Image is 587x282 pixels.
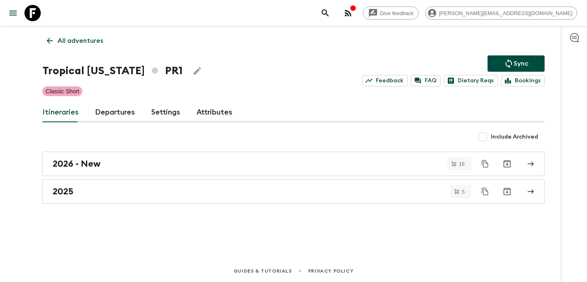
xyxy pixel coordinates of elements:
[5,5,21,21] button: menu
[196,103,232,122] a: Attributes
[499,183,515,200] button: Archive
[53,186,73,197] h2: 2025
[491,133,538,141] span: Include Archived
[151,103,180,122] a: Settings
[317,5,333,21] button: search adventures
[57,36,103,46] p: All adventures
[478,156,492,171] button: Duplicate
[362,75,408,86] a: Feedback
[234,267,292,275] a: Guides & Tutorials
[363,7,419,20] a: Give feedback
[444,75,498,86] a: Dietary Reqs
[478,184,492,199] button: Duplicate
[46,87,79,95] p: Classic Short
[435,10,577,16] span: [PERSON_NAME][EMAIL_ADDRESS][DOMAIN_NAME]
[454,161,470,167] span: 16
[53,159,101,169] h2: 2026 - New
[42,63,183,79] h1: Tropical [US_STATE] PR1
[499,156,515,172] button: Archive
[42,33,108,49] a: All adventures
[42,103,79,122] a: Itineraries
[189,63,205,79] button: Edit Adventure Title
[488,55,545,72] button: Sync adventure departures to the booking engine
[514,59,528,68] p: Sync
[425,7,577,20] div: [PERSON_NAME][EMAIL_ADDRESS][DOMAIN_NAME]
[375,10,418,16] span: Give feedback
[411,75,441,86] a: FAQ
[42,179,545,204] a: 2025
[457,189,470,194] span: 5
[501,75,545,86] a: Bookings
[308,267,353,275] a: Privacy Policy
[42,152,545,176] a: 2026 - New
[95,103,135,122] a: Departures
